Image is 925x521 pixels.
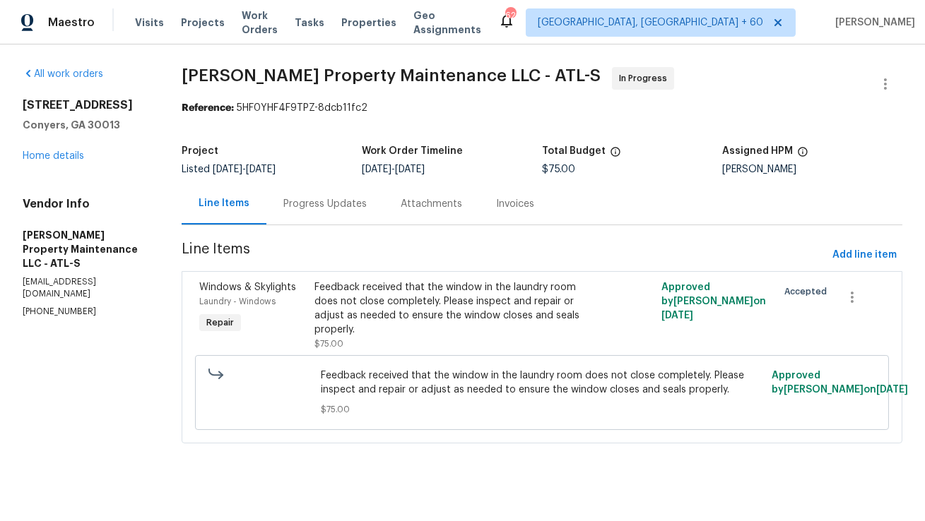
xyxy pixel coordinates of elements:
h5: Total Budget [542,146,606,156]
button: Add line item [827,242,902,268]
span: Geo Assignments [413,8,481,37]
span: [DATE] [362,164,391,174]
span: Windows & Skylights [199,282,296,292]
span: Properties [341,16,396,30]
span: Line Items [182,242,827,268]
span: Laundry - Windows [199,297,276,306]
span: $75.00 [321,402,763,417]
h5: Conyers, GA 30013 [23,118,148,132]
span: Projects [181,16,225,30]
span: - [362,164,425,174]
div: Invoices [496,197,534,211]
span: [DATE] [213,164,242,174]
span: [PERSON_NAME] [830,16,915,30]
div: Progress Updates [283,197,367,211]
span: [PERSON_NAME] Property Maintenance LLC - ATL-S [182,67,601,84]
div: 5HF0YHF4F9TPZ-8dcb11fc2 [182,101,902,115]
span: Approved by [PERSON_NAME] on [772,371,908,395]
span: [DATE] [662,311,694,321]
span: Accepted [784,285,832,299]
span: [DATE] [246,164,276,174]
span: The total cost of line items that have been proposed by Opendoor. This sum includes line items th... [610,146,621,164]
span: In Progress [619,71,673,85]
div: [PERSON_NAME] [722,164,902,174]
span: Maestro [48,16,95,30]
div: 622 [505,8,515,23]
p: [EMAIL_ADDRESS][DOMAIN_NAME] [23,276,148,300]
span: $75.00 [314,340,343,348]
span: Feedback received that the window in the laundry room does not close completely. Please inspect a... [321,369,763,397]
span: The hpm assigned to this work order. [797,146,808,164]
span: Tasks [295,18,324,28]
span: [GEOGRAPHIC_DATA], [GEOGRAPHIC_DATA] + 60 [538,16,763,30]
h4: Vendor Info [23,197,148,211]
span: Approved by [PERSON_NAME] on [662,282,767,321]
span: [DATE] [395,164,425,174]
span: Repair [201,316,240,330]
span: Add line item [832,246,897,264]
p: [PHONE_NUMBER] [23,306,148,318]
div: Attachments [401,197,462,211]
span: [DATE] [876,385,908,395]
h5: Assigned HPM [722,146,793,156]
div: Line Items [199,196,249,210]
span: Visits [135,16,164,30]
a: Home details [23,151,84,161]
h2: [STREET_ADDRESS] [23,98,148,112]
h5: Project [182,146,218,156]
b: Reference: [182,103,234,113]
a: All work orders [23,69,103,79]
div: Feedback received that the window in the laundry room does not close completely. Please inspect a... [314,280,595,337]
span: Work Orders [242,8,278,37]
span: $75.00 [542,164,575,174]
h5: [PERSON_NAME] Property Maintenance LLC - ATL-S [23,228,148,270]
span: - [213,164,276,174]
span: Listed [182,164,276,174]
h5: Work Order Timeline [362,146,463,156]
